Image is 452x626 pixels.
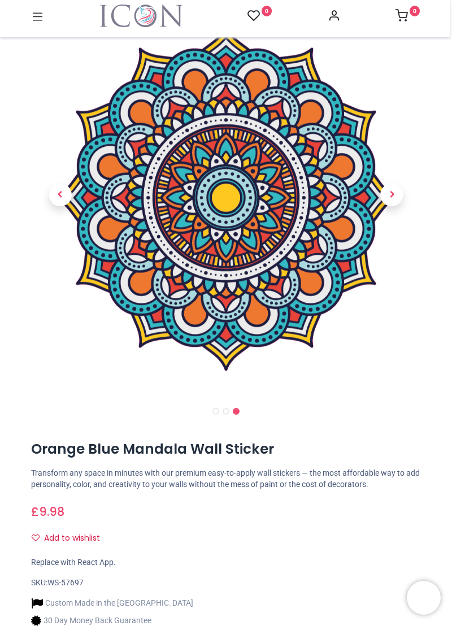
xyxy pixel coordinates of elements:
[100,5,182,27] img: Icon Wall Stickers
[49,184,72,206] span: Previous
[39,503,64,520] span: 9.98
[328,12,340,21] a: Account Info
[363,58,421,331] a: Next
[31,597,193,609] li: Custom Made in the [GEOGRAPHIC_DATA]
[380,184,403,206] span: Next
[31,468,421,490] p: Transform any space in minutes with our premium easy-to-apply wall stickers — the most affordable...
[31,577,421,589] div: SKU:
[100,5,182,27] a: Logo of Icon Wall Stickers
[31,440,421,459] h1: Orange Blue Mandala Wall Sticker
[31,503,64,520] span: £
[47,578,84,587] span: WS-57697
[31,58,90,331] a: Previous
[407,581,441,615] iframe: Brevo live chat
[31,529,110,548] button: Add to wishlistAdd to wishlist
[32,534,40,542] i: Add to wishlist
[247,9,272,23] a: 0
[262,6,272,16] sup: 0
[410,6,420,16] sup: 0
[395,12,420,21] a: 0
[31,557,421,568] div: Replace with React App.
